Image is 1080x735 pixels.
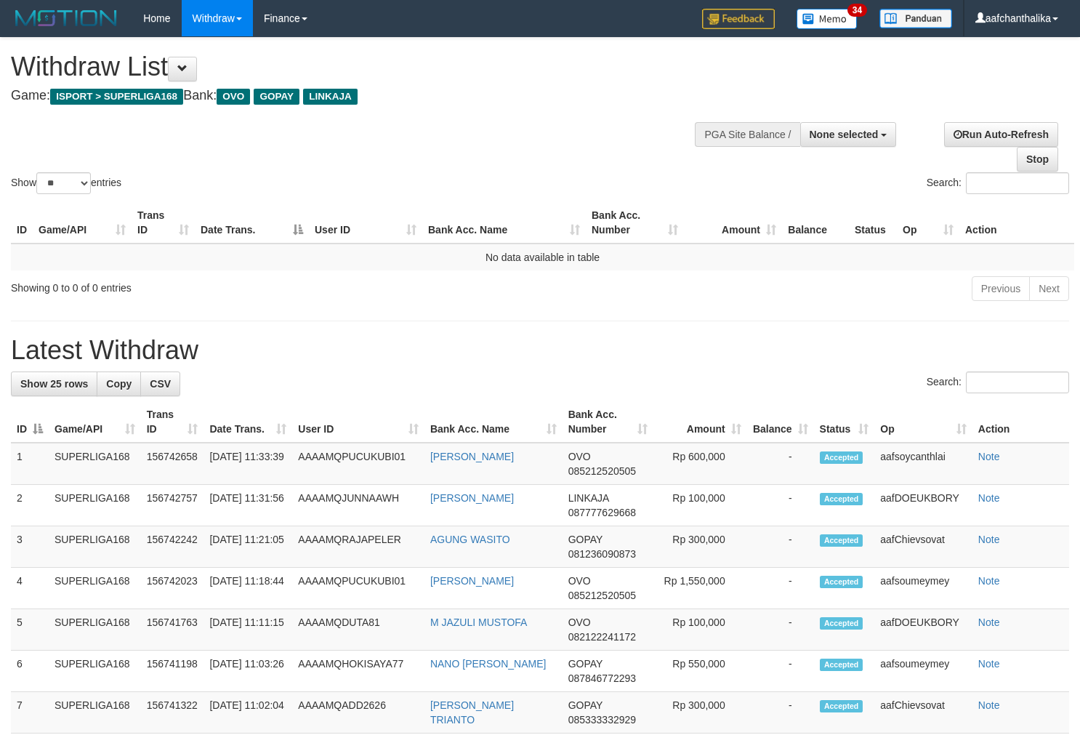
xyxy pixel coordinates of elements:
th: Balance: activate to sort column ascending [747,401,814,443]
span: Accepted [820,451,863,464]
a: [PERSON_NAME] TRIANTO [430,699,514,726]
th: Bank Acc. Number: activate to sort column ascending [586,202,684,244]
td: - [747,526,814,568]
a: [PERSON_NAME] [430,492,514,504]
td: [DATE] 11:11:15 [203,609,292,651]
td: SUPERLIGA168 [49,485,141,526]
td: SUPERLIGA168 [49,568,141,609]
span: CSV [150,378,171,390]
th: Status [849,202,897,244]
span: Copy 085212520505 to clipboard [568,590,636,601]
td: [DATE] 11:03:26 [203,651,292,692]
th: Op: activate to sort column ascending [874,401,972,443]
span: Accepted [820,659,863,671]
td: 156741763 [141,609,204,651]
span: None selected [810,129,879,140]
a: Next [1029,276,1069,301]
td: [DATE] 11:31:56 [203,485,292,526]
a: Note [978,492,1000,504]
td: 2 [11,485,49,526]
td: SUPERLIGA168 [49,651,141,692]
td: 156742242 [141,526,204,568]
a: Note [978,534,1000,545]
a: Note [978,658,1000,670]
th: Trans ID: activate to sort column ascending [141,401,204,443]
th: Bank Acc. Number: activate to sort column ascending [563,401,653,443]
td: aafsoumeymey [874,651,972,692]
td: Rp 300,000 [653,526,747,568]
label: Search: [927,172,1069,194]
th: User ID: activate to sort column ascending [309,202,422,244]
td: AAAAMQPUCUKUBI01 [292,443,424,485]
th: ID: activate to sort column descending [11,401,49,443]
div: Showing 0 to 0 of 0 entries [11,275,439,295]
td: - [747,651,814,692]
span: OVO [568,616,591,628]
td: AAAAMQDUTA81 [292,609,424,651]
a: CSV [140,371,180,396]
th: Game/API: activate to sort column ascending [49,401,141,443]
td: 1 [11,443,49,485]
a: Stop [1017,147,1058,172]
td: SUPERLIGA168 [49,526,141,568]
th: Amount: activate to sort column ascending [684,202,782,244]
td: AAAAMQRAJAPELER [292,526,424,568]
td: - [747,485,814,526]
td: aafsoycanthlai [874,443,972,485]
th: Date Trans.: activate to sort column descending [195,202,309,244]
span: GOPAY [254,89,299,105]
td: No data available in table [11,244,1074,270]
td: Rp 550,000 [653,651,747,692]
th: Game/API: activate to sort column ascending [33,202,132,244]
td: aafChievsovat [874,692,972,734]
td: AAAAMQADD2626 [292,692,424,734]
a: Note [978,616,1000,628]
td: 6 [11,651,49,692]
td: aafDOEUKBORY [874,609,972,651]
td: - [747,609,814,651]
input: Search: [966,172,1069,194]
a: AGUNG WASITO [430,534,510,545]
td: 5 [11,609,49,651]
th: Balance [782,202,849,244]
span: Copy 087777629668 to clipboard [568,507,636,518]
a: Note [978,699,1000,711]
td: Rp 100,000 [653,485,747,526]
span: OVO [568,575,591,587]
th: Trans ID: activate to sort column ascending [132,202,195,244]
td: AAAAMQPUCUKUBI01 [292,568,424,609]
td: [DATE] 11:21:05 [203,526,292,568]
td: SUPERLIGA168 [49,609,141,651]
h1: Latest Withdraw [11,336,1069,365]
span: LINKAJA [303,89,358,105]
a: [PERSON_NAME] [430,575,514,587]
td: aafChievsovat [874,526,972,568]
span: Accepted [820,493,863,505]
select: Showentries [36,172,91,194]
span: OVO [217,89,250,105]
td: 7 [11,692,49,734]
span: Copy 085333332929 to clipboard [568,714,636,726]
th: Op: activate to sort column ascending [897,202,959,244]
th: Action [959,202,1074,244]
td: - [747,443,814,485]
td: [DATE] 11:33:39 [203,443,292,485]
span: GOPAY [568,658,603,670]
th: ID [11,202,33,244]
td: - [747,692,814,734]
td: [DATE] 11:18:44 [203,568,292,609]
a: Note [978,451,1000,462]
td: 156742658 [141,443,204,485]
a: Previous [972,276,1030,301]
td: 156741198 [141,651,204,692]
td: 156742757 [141,485,204,526]
a: Show 25 rows [11,371,97,396]
span: OVO [568,451,591,462]
td: Rp 600,000 [653,443,747,485]
span: Copy 085212520505 to clipboard [568,465,636,477]
input: Search: [966,371,1069,393]
th: Action [972,401,1069,443]
span: Accepted [820,617,863,630]
label: Show entries [11,172,121,194]
td: 4 [11,568,49,609]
